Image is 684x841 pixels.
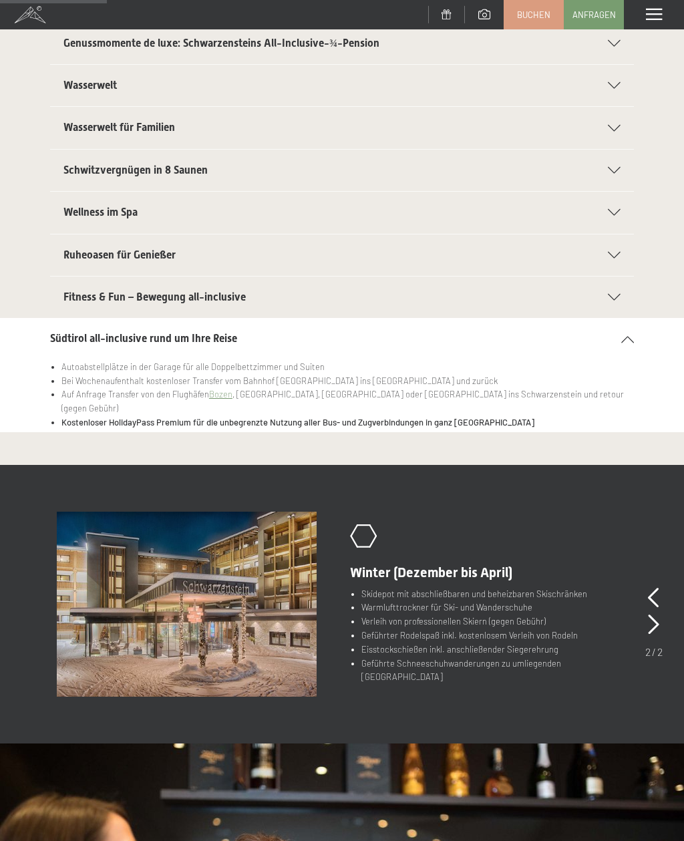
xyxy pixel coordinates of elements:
span: 2 [657,645,663,658]
span: Wellness im Spa [63,206,138,218]
li: Autoabstellplätze in der Garage für alle Doppelbettzimmer und Suiten [61,360,634,374]
span: Schwitzvergnügen in 8 Saunen [63,164,208,176]
li: Geführter Rodelspaß inkl. kostenlosem Verleih von Rodeln [361,629,631,643]
span: Wasserwelt [63,79,117,92]
span: Südtirol all-inclusive rund um Ihre Reise [50,332,237,345]
img: Im Top-Hotel in Südtirol all inclusive urlauben [57,512,317,697]
span: Buchen [517,9,550,21]
span: Wasserwelt für Familien [63,121,175,134]
li: Bei Wochenaufenthalt kostenloser Transfer vom Bahnhof [GEOGRAPHIC_DATA] ins [GEOGRAPHIC_DATA] und... [61,374,634,388]
span: 2 [645,645,651,658]
span: Anfragen [572,9,616,21]
a: Anfragen [564,1,623,29]
a: Buchen [504,1,563,29]
a: Bozen [209,389,232,399]
li: Skidepot mit abschließbaren und beheizbaren Skischränken [361,587,631,601]
span: Winter (Dezember bis April) [350,564,512,580]
li: Verleih von professionellen Skiern (gegen Gebühr) [361,615,631,629]
span: Ruheoasen für Genießer [63,248,176,261]
span: Fitness & Fun – Bewegung all-inclusive [63,291,246,303]
span: Genussmomente de luxe: Schwarzensteins All-Inclusive-¾-Pension [63,37,379,49]
li: Auf Anfrage Transfer von den Flughäfen , [GEOGRAPHIC_DATA], [GEOGRAPHIC_DATA] oder [GEOGRAPHIC_DA... [61,387,634,415]
li: Warmlufttrockner für Ski- und Wanderschuhe [361,601,631,615]
li: Geführte Schneeschuhwanderungen zu umliegenden [GEOGRAPHIC_DATA] [361,657,631,685]
span: / [652,645,656,658]
strong: Kostenloser HolidayPass Premium für die unbegrenzte Nutzung aller Bus- und Zugverbindungen in gan... [61,417,534,428]
li: Eisstockschießen inkl. anschließender Siegerehrung [361,643,631,657]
